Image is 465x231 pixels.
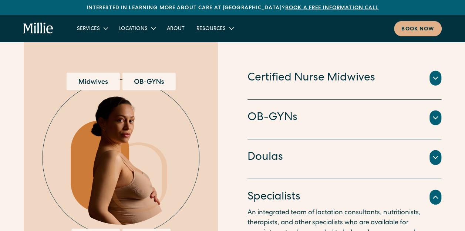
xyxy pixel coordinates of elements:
[196,25,226,33] div: Resources
[401,26,434,33] div: Book now
[77,25,100,33] div: Services
[247,189,300,205] h4: Specialists
[394,21,442,36] a: Book now
[23,23,53,34] a: home
[71,22,113,34] div: Services
[247,70,375,86] h4: Certified Nurse Midwives
[191,22,239,34] div: Resources
[113,22,161,34] div: Locations
[119,25,148,33] div: Locations
[247,110,297,126] h4: OB-GYNs
[285,6,378,11] a: Book a free information call
[161,22,191,34] a: About
[247,150,283,165] h4: Doulas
